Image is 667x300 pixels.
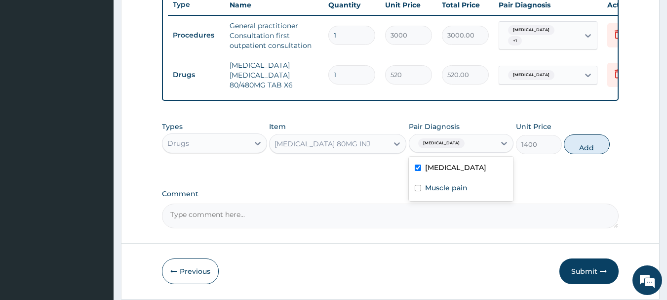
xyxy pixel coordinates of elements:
[425,183,468,193] label: Muscle pain
[5,197,188,232] textarea: Type your message and hit 'Enter'
[162,5,186,29] div: Minimize live chat window
[225,16,323,55] td: General practitioner Consultation first outpatient consultation
[409,122,460,131] label: Pair Diagnosis
[57,88,136,188] span: We're online!
[559,258,619,284] button: Submit
[162,190,619,198] label: Comment
[162,258,219,284] button: Previous
[564,134,610,154] button: Add
[418,138,465,148] span: [MEDICAL_DATA]
[269,122,286,131] label: Item
[425,163,486,172] label: [MEDICAL_DATA]
[162,123,183,131] label: Types
[18,49,40,74] img: d_794563401_company_1708531726252_794563401
[508,36,522,46] span: + 1
[167,138,189,148] div: Drugs
[275,139,370,149] div: [MEDICAL_DATA] 80MG INJ
[168,66,225,84] td: Drugs
[508,25,554,35] span: [MEDICAL_DATA]
[51,55,166,68] div: Chat with us now
[225,55,323,95] td: [MEDICAL_DATA] [MEDICAL_DATA] 80/480MG TAB X6
[516,122,551,131] label: Unit Price
[168,26,225,44] td: Procedures
[508,70,554,80] span: [MEDICAL_DATA]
